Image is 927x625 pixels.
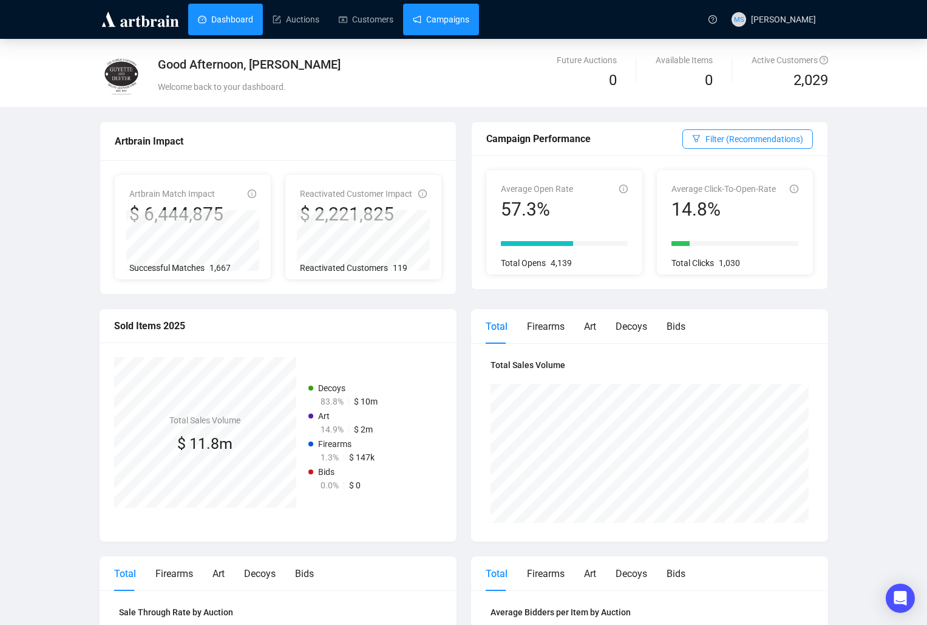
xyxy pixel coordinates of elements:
[318,467,334,477] span: Bids
[527,319,565,334] div: Firearms
[354,397,378,406] span: $ 10m
[751,15,816,24] span: [PERSON_NAME]
[584,319,596,334] div: Art
[501,258,546,268] span: Total Opens
[321,480,339,490] span: 0.0%
[169,414,240,427] h4: Total Sales Volume
[501,184,573,194] span: Average Open Rate
[820,56,828,64] span: question-circle
[667,566,685,581] div: Bids
[177,435,233,453] span: $ 11.8m
[551,258,572,268] span: 4,139
[616,319,647,334] div: Decoys
[114,318,442,333] div: Sold Items 2025
[705,72,713,89] span: 0
[300,203,412,226] div: $ 2,221,825
[354,425,373,434] span: $ 2m
[339,4,393,35] a: Customers
[486,319,508,334] div: Total
[719,258,740,268] span: 1,030
[349,453,375,462] span: $ 147k
[321,425,344,434] span: 14.9%
[321,397,344,406] span: 83.8%
[318,383,345,393] span: Decoys
[273,4,319,35] a: Auctions
[486,131,682,146] div: Campaign Performance
[671,198,776,221] div: 14.8%
[557,53,617,67] div: Future Auctions
[619,185,628,193] span: info-circle
[491,358,809,372] h4: Total Sales Volume
[609,72,617,89] span: 0
[682,129,813,149] button: Filter (Recommendations)
[198,4,253,35] a: Dashboard
[708,15,717,24] span: question-circle
[300,189,412,199] span: Reactivated Customer Impact
[209,263,231,273] span: 1,667
[155,566,193,581] div: Firearms
[129,203,223,226] div: $ 6,444,875
[114,566,136,581] div: Total
[418,190,427,198] span: info-circle
[318,439,351,449] span: Firearms
[667,319,685,334] div: Bids
[244,566,276,581] div: Decoys
[158,80,582,94] div: Welcome back to your dashboard.
[671,184,776,194] span: Average Click-To-Open-Rate
[656,53,713,67] div: Available Items
[752,55,828,65] span: Active Customers
[886,584,915,613] div: Open Intercom Messenger
[129,189,215,199] span: Artbrain Match Impact
[349,480,361,490] span: $ 0
[413,4,469,35] a: Campaigns
[295,566,314,581] div: Bids
[671,258,714,268] span: Total Clicks
[616,566,647,581] div: Decoys
[248,190,256,198] span: info-circle
[318,411,330,421] span: Art
[129,263,205,273] span: Successful Matches
[158,56,582,73] div: Good Afternoon, [PERSON_NAME]
[705,132,803,146] span: Filter (Recommendations)
[115,134,441,149] div: Artbrain Impact
[100,54,143,97] img: guyette.jpg
[300,263,388,273] span: Reactivated Customers
[527,566,565,581] div: Firearms
[790,185,798,193] span: info-circle
[321,453,339,462] span: 1.3%
[119,606,437,619] h4: Sale Through Rate by Auction
[584,566,596,581] div: Art
[501,198,573,221] div: 57.3%
[734,14,744,25] span: MS
[486,566,508,581] div: Total
[212,566,225,581] div: Art
[100,10,181,29] img: logo
[692,134,701,143] span: filter
[491,606,809,619] h4: Average Bidders per Item by Auction
[393,263,407,273] span: 119
[793,69,828,92] span: 2,029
